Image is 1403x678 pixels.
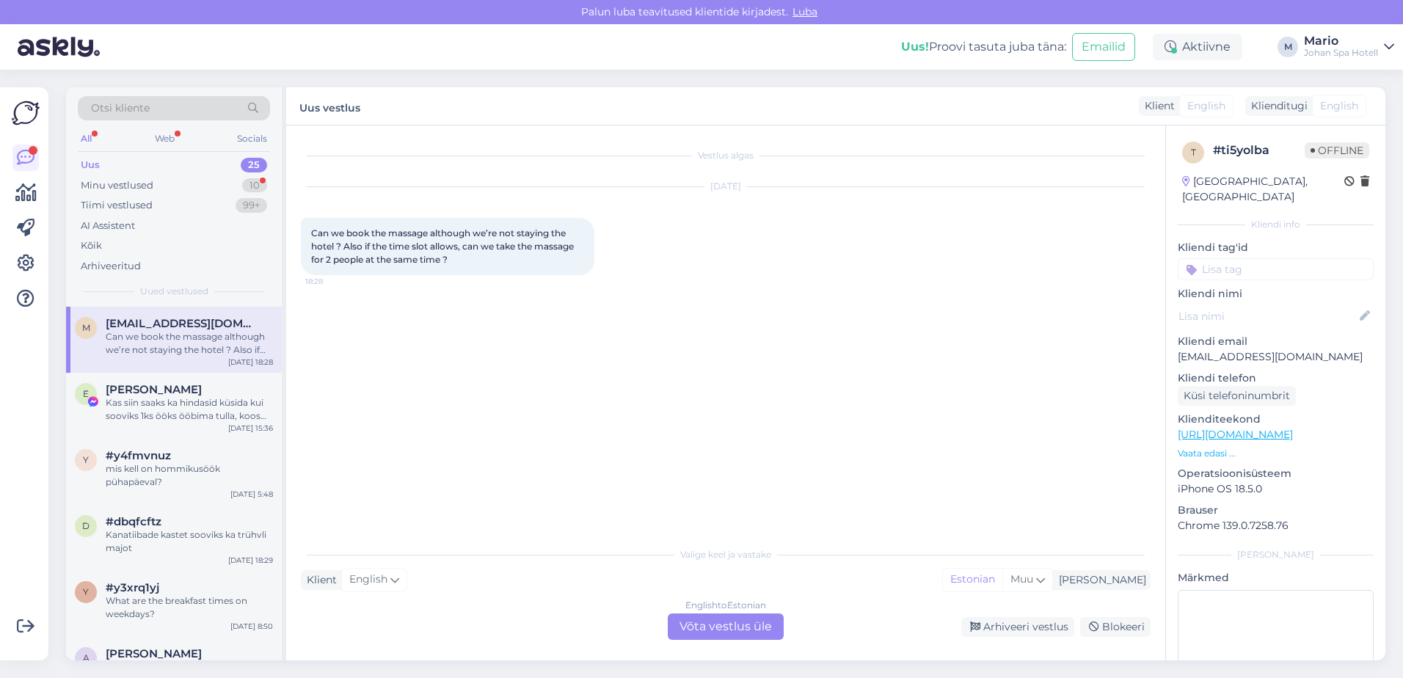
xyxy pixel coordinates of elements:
span: 18:28 [305,276,360,287]
span: English [1320,98,1358,114]
div: Estonian [943,569,1002,591]
div: [DATE] 18:29 [228,555,273,566]
span: Uued vestlused [140,285,208,298]
div: Klient [301,572,337,588]
div: Arhiveeritud [81,259,141,274]
span: English [349,572,387,588]
div: [DATE] 5:48 [230,489,273,500]
div: What are the breakfast times on weekdays? [106,594,273,621]
input: Lisa tag [1178,258,1374,280]
span: y [83,454,89,465]
div: Mario [1304,35,1378,47]
div: Minu vestlused [81,178,153,193]
button: Emailid [1072,33,1135,61]
div: Socials [234,129,270,148]
div: [PERSON_NAME] [1053,572,1146,588]
div: English to Estonian [685,599,766,612]
div: [GEOGRAPHIC_DATA], [GEOGRAPHIC_DATA] [1182,174,1344,205]
div: Arhiveeri vestlus [961,617,1074,637]
span: t [1191,147,1196,158]
div: Valige keel ja vastake [301,548,1151,561]
p: Vaata edasi ... [1178,447,1374,460]
div: [PERSON_NAME] [1178,548,1374,561]
p: Brauser [1178,503,1374,518]
p: [EMAIL_ADDRESS][DOMAIN_NAME] [1178,349,1374,365]
span: #y4fmvnuz [106,449,171,462]
span: Elis Tunder [106,383,202,396]
span: Luba [788,5,822,18]
div: 99+ [236,198,267,213]
span: y [83,586,89,597]
div: Can we book the massage although we’re not staying the hotel ? Also if the time slot allows, can ... [106,330,273,357]
div: 25 [241,158,267,172]
a: MarioJohan Spa Hotell [1304,35,1394,59]
div: All [78,129,95,148]
span: Offline [1305,142,1369,158]
p: Operatsioonisüsteem [1178,466,1374,481]
div: Võta vestlus üle [668,613,784,640]
span: Andrus Rako [106,647,202,660]
div: Kas siin saaks ka hindasid küsida kui sooviks 1ks ööks ööbima tulla, koos hommikusöögiga? :) [106,396,273,423]
p: Märkmed [1178,570,1374,586]
p: Kliendi telefon [1178,371,1374,386]
div: [DATE] 15:36 [228,423,273,434]
a: [URL][DOMAIN_NAME] [1178,428,1293,441]
div: Proovi tasuta juba täna: [901,38,1066,56]
span: #y3xrq1yj [106,581,159,594]
div: Tiimi vestlused [81,198,153,213]
div: Klient [1139,98,1175,114]
div: mis kell on hommikusöök pühapäeval? [106,462,273,489]
div: AI Assistent [81,219,135,233]
div: Klienditugi [1245,98,1308,114]
input: Lisa nimi [1178,308,1357,324]
span: Can we book the massage although we’re not staying the hotel ? Also if the time slot allows, can ... [311,227,576,265]
div: # ti5yolba [1213,142,1305,159]
div: M [1278,37,1298,57]
div: Blokeeri [1080,617,1151,637]
div: Johan Spa Hotell [1304,47,1378,59]
div: [DATE] [301,180,1151,193]
div: [DATE] 18:28 [228,357,273,368]
div: Web [152,129,178,148]
div: [DATE] 8:50 [230,621,273,632]
p: Klienditeekond [1178,412,1374,427]
span: A [83,652,90,663]
img: Askly Logo [12,99,40,127]
span: Muu [1010,572,1033,586]
div: Kanatiibade kastet sooviks ka trühvli majot [106,528,273,555]
span: E [83,388,89,399]
div: Kõik [81,238,102,253]
div: Aktiivne [1153,34,1242,60]
div: Küsi telefoninumbrit [1178,386,1296,406]
p: Kliendi email [1178,334,1374,349]
div: Kliendi info [1178,218,1374,231]
div: 10 [242,178,267,193]
p: Kliendi nimi [1178,286,1374,302]
span: #dbqfcftz [106,515,161,528]
div: Vestlus algas [301,149,1151,162]
span: English [1187,98,1225,114]
div: Uus [81,158,100,172]
p: Kliendi tag'id [1178,240,1374,255]
p: iPhone OS 18.5.0 [1178,481,1374,497]
b: Uus! [901,40,929,54]
span: Otsi kliente [91,101,150,116]
label: Uus vestlus [299,96,360,116]
span: minamiishii222@gmail.com [106,317,258,330]
span: m [82,322,90,333]
p: Chrome 139.0.7258.76 [1178,518,1374,533]
span: d [82,520,90,531]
